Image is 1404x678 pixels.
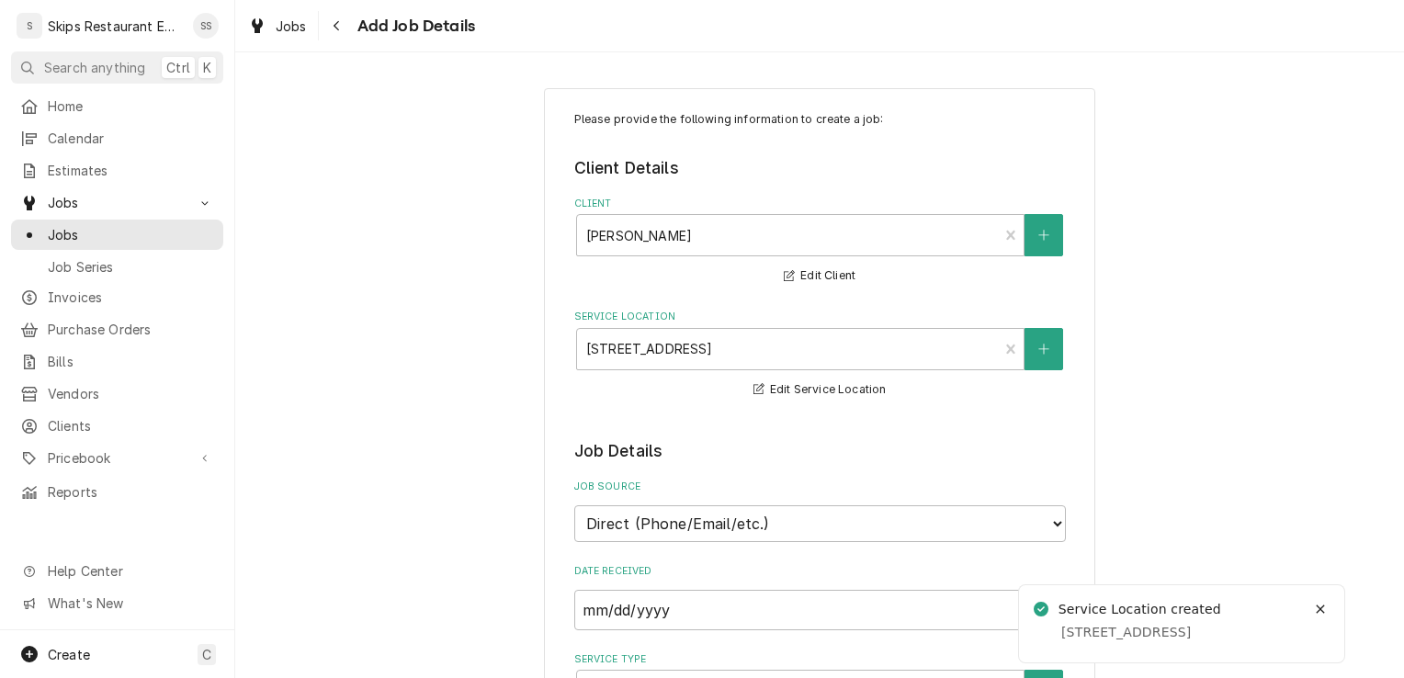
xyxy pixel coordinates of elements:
span: Calendar [48,129,214,148]
legend: Job Details [574,439,1066,463]
a: Home [11,91,223,121]
span: Ctrl [166,58,190,77]
a: Invoices [11,282,223,312]
a: Calendar [11,123,223,153]
div: Service Location [574,310,1066,401]
div: Skips Restaurant Equipment [48,17,183,36]
label: Service Type [574,652,1066,667]
a: Go to What's New [11,588,223,618]
div: Service Location created [1059,600,1224,619]
span: Pricebook [48,448,187,468]
a: Clients [11,411,223,441]
div: Job Source [574,480,1066,541]
label: Job Source [574,480,1066,494]
span: Purchase Orders [48,320,214,339]
span: Estimates [48,161,214,180]
div: SS [193,13,219,39]
span: Home [48,96,214,116]
a: Go to Help Center [11,556,223,586]
label: Client [574,197,1066,211]
span: Reports [48,482,214,502]
span: Jobs [48,225,214,244]
svg: Create New Client [1038,229,1049,242]
span: Job Series [48,257,214,277]
div: [STREET_ADDRESS] [1061,624,1302,642]
span: Create [48,647,90,662]
button: Navigate back [323,11,352,40]
span: Help Center [48,561,212,581]
label: Date Received [574,564,1066,579]
legend: Client Details [574,156,1066,180]
div: Date Received [574,564,1066,629]
svg: Create New Location [1038,343,1049,356]
a: Bills [11,346,223,377]
span: Jobs [48,193,187,212]
a: Jobs [11,220,223,250]
a: Purchase Orders [11,314,223,345]
a: Estimates [11,155,223,186]
div: S [17,13,42,39]
a: Jobs [241,11,314,41]
button: Edit Client [781,265,858,288]
a: Reports [11,477,223,507]
span: Bills [48,352,214,371]
button: Create New Location [1025,328,1063,370]
span: Search anything [44,58,145,77]
span: Clients [48,416,214,435]
input: yyyy-mm-dd [574,590,1066,630]
a: Go to Jobs [11,187,223,218]
a: Go to Pricebook [11,443,223,473]
button: Create New Client [1025,214,1063,256]
span: Vendors [48,384,214,403]
button: Search anythingCtrlK [11,51,223,84]
button: Edit Service Location [751,379,889,401]
span: C [202,645,211,664]
span: What's New [48,593,212,613]
span: K [203,58,211,77]
a: Vendors [11,379,223,409]
span: Invoices [48,288,214,307]
a: Job Series [11,252,223,282]
span: Add Job Details [352,14,475,39]
p: Please provide the following information to create a job: [574,111,1066,128]
span: Jobs [276,17,307,36]
div: Shan Skipper's Avatar [193,13,219,39]
div: Client [574,197,1066,288]
label: Service Location [574,310,1066,324]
